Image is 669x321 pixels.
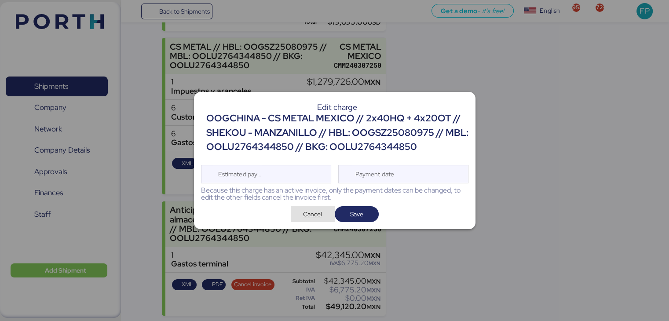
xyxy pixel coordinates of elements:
[206,111,468,154] div: OOGCHINA - CS METAL MEXICO // 2x40HQ + 4x20OT // SHEKOU - MANZANILLO // HBL: OOGSZ25080975 // MBL...
[291,206,335,222] button: Cancel
[335,206,379,222] button: Save
[303,209,322,219] span: Cancel
[201,187,468,201] div: Because this charge has an active invoice, only the payment dates can be changed, to edit the oth...
[206,103,468,111] div: Edit charge
[350,209,363,219] span: Save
